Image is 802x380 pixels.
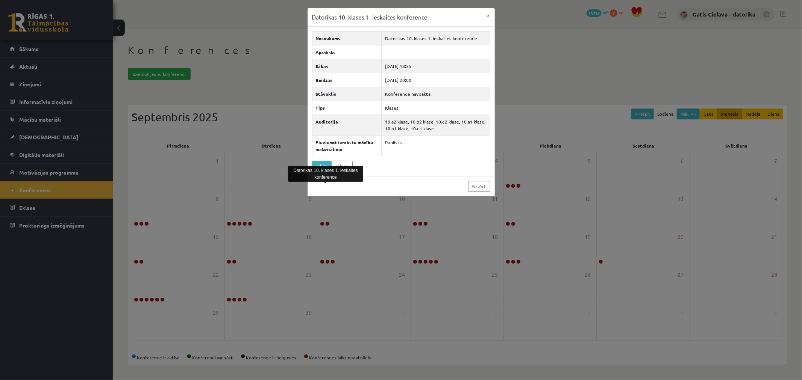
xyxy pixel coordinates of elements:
td: Datorikas 10. klases 1. ieskaites konference [382,31,490,45]
th: Tips [312,101,382,115]
th: Nosaukums [312,31,382,45]
a: Aizvērt [468,181,490,192]
a: Ielūgt [333,161,353,172]
th: Pievienot ierakstu mācību materiāliem [312,135,382,156]
a: Labot [312,161,332,172]
td: Klases [382,101,490,115]
th: Stāvoklis [312,87,382,101]
td: Konference nav sākta [382,87,490,101]
th: Sākas [312,59,382,73]
th: Apraksts [312,45,382,59]
td: [DATE] 20:00 [382,73,490,87]
td: Publisks [382,135,490,156]
th: Beidzas [312,73,382,87]
h3: Datorikas 10. klases 1. ieskaites konference [312,13,428,22]
th: Auditorija [312,115,382,135]
td: [DATE] 18:55 [382,59,490,73]
button: × [483,8,495,23]
div: Datorikas 10. klases 1. ieskaites konference [288,166,363,182]
td: 10.a2 klase, 10.b2 klase, 10.c2 klase, 10.a1 klase, 10.b1 klase, 10.c1 klase [382,115,490,135]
